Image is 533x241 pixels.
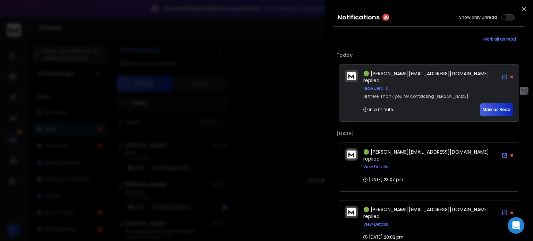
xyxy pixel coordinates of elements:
[11,11,17,17] img: logo_orange.svg
[363,148,489,162] span: 🟢 [PERSON_NAME][EMAIL_ADDRESS][DOMAIN_NAME] replied:
[363,70,489,84] span: 🟢 [PERSON_NAME][EMAIL_ADDRESS][DOMAIN_NAME] replied:
[338,12,380,22] h3: Notifications
[480,103,513,116] button: Mark as Read
[69,40,75,46] img: tab_keywords_by_traffic_grey.svg
[363,94,473,99] div: Hi there, Thank you for contacting [PERSON_NAME] ...
[382,14,389,21] span: 20
[475,32,525,46] button: Mark all as read
[363,177,403,182] p: [DATE] 23:07 pm
[363,86,388,91] button: Hide Details
[363,222,388,227] button: View Details
[336,52,522,59] p: Today
[363,107,393,112] p: in a minute
[26,41,62,45] div: Domain Overview
[347,208,356,216] img: logo
[508,217,524,234] div: Open Intercom Messenger
[363,206,489,220] span: 🟢 [PERSON_NAME][EMAIL_ADDRESS][DOMAIN_NAME] replied:
[77,41,117,45] div: Keywords by Traffic
[19,40,24,46] img: tab_domain_overview_orange.svg
[347,150,356,158] img: logo
[11,18,17,24] img: website_grey.svg
[363,234,404,240] p: [DATE] 20:02 pm
[18,18,49,24] div: Domain: [URL]
[347,72,356,80] img: logo
[19,11,34,17] div: v 4.0.25
[459,15,497,20] label: Show only unread
[483,36,516,42] span: Mark all as read
[363,164,388,170] button: View Details
[336,130,522,137] p: [DATE]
